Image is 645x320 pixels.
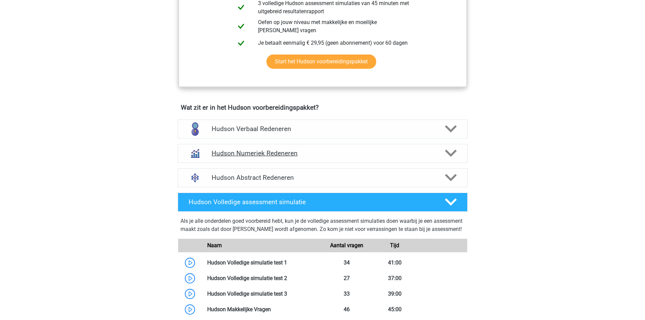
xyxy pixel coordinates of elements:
div: Hudson Volledige simulatie test 3 [202,290,323,298]
div: Naam [202,241,323,250]
img: verbaal redeneren [186,120,204,138]
div: Hudson Volledige simulatie test 2 [202,274,323,282]
div: Hudson Makkelijke Vragen [202,305,323,314]
img: numeriek redeneren [186,145,204,162]
div: Als je alle onderdelen goed voorbereid hebt, kun je de volledige assessment simulaties doen waarb... [180,217,465,236]
a: Start het Hudson voorbereidingspakket [266,55,376,69]
h4: Hudson Volledige assessment simulatie [189,198,434,206]
h4: Hudson Verbaal Redeneren [212,125,433,133]
div: Tijd [371,241,419,250]
h4: Wat zit er in het Hudson voorbereidingspakket? [181,104,465,111]
a: Hudson Volledige assessment simulatie [175,193,470,212]
div: Hudson Volledige simulatie test 1 [202,259,323,267]
h4: Hudson Numeriek Redeneren [212,149,433,157]
h4: Hudson Abstract Redeneren [212,174,433,182]
a: abstract redeneren Hudson Abstract Redeneren [175,168,470,187]
a: numeriek redeneren Hudson Numeriek Redeneren [175,144,470,163]
a: verbaal redeneren Hudson Verbaal Redeneren [175,120,470,138]
img: abstract redeneren [186,169,204,187]
div: Aantal vragen [322,241,370,250]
